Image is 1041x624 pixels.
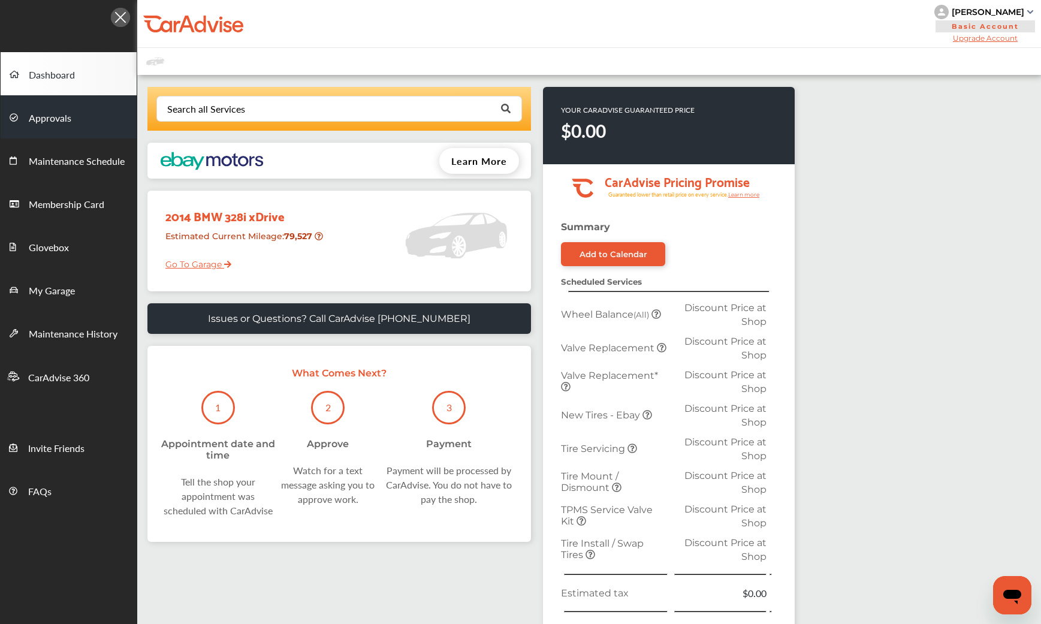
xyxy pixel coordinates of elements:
[156,197,332,226] div: 2014 BMW 328i xDrive
[156,250,231,273] a: Go To Garage
[29,327,117,342] span: Maintenance History
[561,242,665,266] a: Add to Calendar
[561,471,618,493] span: Tire Mount / Dismount
[208,313,470,324] p: Issues or Questions? Call CarAdvise [PHONE_NUMBER]
[561,538,644,560] span: Tire Install / Swap Tires
[1,268,137,311] a: My Garage
[146,54,164,69] img: placeholder_car.fcab19be.svg
[684,470,767,495] span: Discount Price at Shop
[1,138,137,182] a: Maintenance Schedule
[451,154,507,168] span: Learn More
[29,111,71,126] span: Approvals
[671,583,770,603] td: $0.00
[728,191,760,198] tspan: Learn more
[156,226,332,257] div: Estimated Current Mileage :
[934,34,1036,43] span: Upgrade Account
[284,231,315,242] strong: 79,527
[561,118,606,143] strong: $0.00
[405,197,507,275] img: placeholder_car.5a1ece94.svg
[561,443,627,454] span: Tire Servicing
[325,400,331,414] p: 2
[684,504,767,529] span: Discount Price at Shop
[1,225,137,268] a: Glovebox
[147,303,531,334] a: Issues or Questions? Call CarAdvise [PHONE_NUMBER]
[29,197,104,213] span: Membership Card
[993,576,1031,614] iframe: Button to launch messaging window
[215,400,221,414] p: 1
[561,342,657,354] span: Valve Replacement
[167,104,245,114] div: Search all Services
[934,5,949,19] img: knH8PDtVvWoAbQRylUukY18CTiRevjo20fAtgn5MLBQj4uumYvk2MzTtcAIzfGAtb1XOLVMAvhLuqoNAbL4reqehy0jehNKdM...
[159,475,277,518] div: Tell the shop your appointment was scheduled with CarAdvise
[684,302,767,327] span: Discount Price at Shop
[1,311,137,354] a: Maintenance History
[159,367,519,379] p: What Comes Next?
[684,537,767,562] span: Discount Price at Shop
[561,105,695,115] p: YOUR CARADVISE GUARANTEED PRICE
[446,400,452,414] p: 3
[561,277,642,287] strong: Scheduled Services
[28,441,85,457] span: Invite Friends
[605,170,750,192] tspan: CarAdvise Pricing Promise
[580,249,647,259] div: Add to Calendar
[684,369,767,394] span: Discount Price at Shop
[558,583,671,603] td: Estimated tax
[1,182,137,225] a: Membership Card
[633,310,649,319] small: (All)
[1027,10,1033,14] img: sCxJUJ+qAmfqhQGDUl18vwLg4ZYJ6CxN7XmbOMBAAAAAElFTkSuQmCC
[29,240,69,256] span: Glovebox
[561,409,642,421] span: New Tires - Ebay
[608,191,728,198] tspan: Guaranteed lower than retail price on every service.
[1,52,137,95] a: Dashboard
[426,438,472,450] div: Payment
[111,8,130,27] img: Icon.5fd9dcc7.svg
[952,7,1024,17] div: [PERSON_NAME]
[561,221,610,233] strong: Summary
[29,284,75,299] span: My Garage
[29,154,125,170] span: Maintenance Schedule
[684,436,767,462] span: Discount Price at Shop
[28,370,89,386] span: CarAdvise 360
[936,20,1035,32] span: Basic Account
[561,504,653,527] span: TPMS Service Valve Kit
[307,438,349,450] div: Approve
[561,370,658,381] span: Valve Replacement*
[28,484,52,500] span: FAQs
[684,403,767,428] span: Discount Price at Shop
[277,463,379,507] div: Watch for a text message asking you to approve work.
[684,336,767,361] span: Discount Price at Shop
[159,438,277,461] div: Appointment date and time
[379,463,519,507] div: Payment will be processed by CarAdvise. You do not have to pay the shop.
[29,68,75,83] span: Dashboard
[1,95,137,138] a: Approvals
[561,309,651,320] span: Wheel Balance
